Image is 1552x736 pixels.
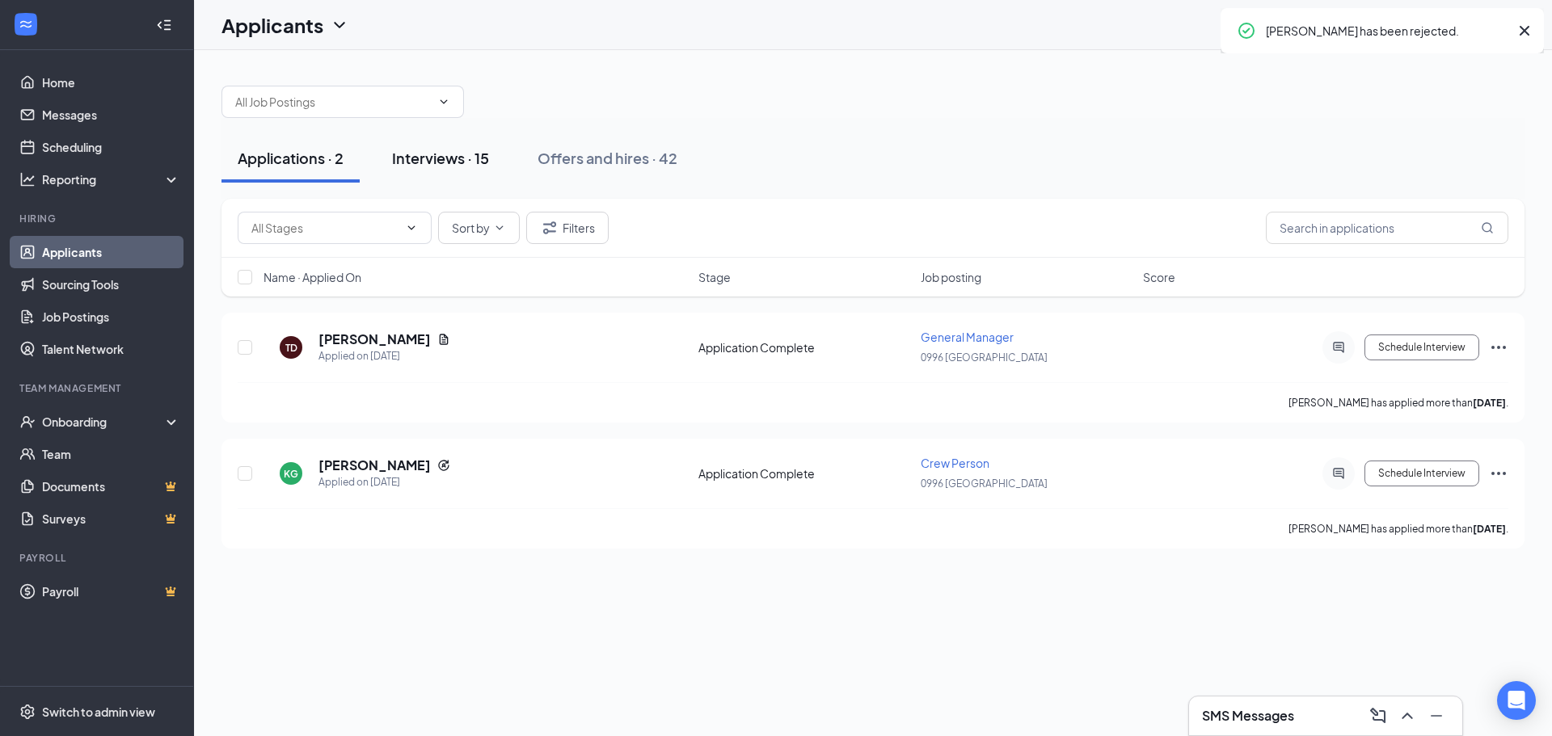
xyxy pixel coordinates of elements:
div: KG [284,467,298,481]
svg: MagnifyingGlass [1481,221,1494,234]
div: Interviews · 15 [392,148,489,168]
svg: Collapse [156,17,172,33]
button: ChevronUp [1394,703,1420,729]
div: [PERSON_NAME] has been rejected. [1266,21,1508,40]
a: Messages [42,99,180,131]
svg: ActiveChat [1329,341,1348,354]
a: DocumentsCrown [42,470,180,503]
span: Crew Person [921,456,989,470]
svg: Document [437,333,450,346]
input: Search in applications [1266,212,1508,244]
a: Sourcing Tools [42,268,180,301]
div: Applied on [DATE] [318,348,450,364]
svg: Minimize [1427,706,1446,725]
input: All Job Postings [235,93,431,111]
div: Offers and hires · 42 [538,148,677,168]
svg: ChevronDown [405,221,418,234]
svg: Settings [19,704,36,720]
svg: Cross [1515,21,1534,40]
span: Sort by [452,222,490,233]
div: Hiring [19,212,177,225]
a: Job Postings [42,301,180,333]
div: TD [285,341,297,355]
span: 0996 [GEOGRAPHIC_DATA] [921,477,1048,490]
button: Schedule Interview [1364,461,1479,486]
button: Minimize [1423,703,1449,729]
svg: Ellipses [1489,338,1508,357]
span: 0996 [GEOGRAPHIC_DATA] [921,351,1048,364]
a: Team [42,438,180,470]
svg: ChevronUp [1398,706,1417,725]
svg: Analysis [19,171,36,187]
div: Onboarding [42,414,167,430]
span: Name · Applied On [264,269,361,285]
a: Applicants [42,236,180,268]
button: Filter Filters [526,212,609,244]
div: Payroll [19,551,177,565]
svg: ComposeMessage [1369,706,1388,725]
span: Job posting [921,269,981,285]
svg: ChevronDown [493,221,506,234]
div: Open Intercom Messenger [1497,681,1536,720]
span: Score [1143,269,1175,285]
span: General Manager [921,330,1014,344]
div: Team Management [19,381,177,395]
button: ComposeMessage [1365,703,1391,729]
div: Applied on [DATE] [318,474,450,490]
div: Applications · 2 [238,148,344,168]
p: [PERSON_NAME] has applied more than . [1288,522,1508,536]
h5: [PERSON_NAME] [318,456,431,474]
svg: Filter [540,218,559,238]
input: All Stages [251,219,399,237]
span: Stage [698,269,731,285]
p: [PERSON_NAME] has applied more than . [1288,396,1508,410]
svg: ChevronDown [437,95,450,108]
svg: CheckmarkCircle [1237,21,1256,40]
h1: Applicants [221,11,323,39]
b: [DATE] [1473,523,1506,535]
h5: [PERSON_NAME] [318,330,431,348]
svg: WorkstreamLogo [18,16,34,32]
svg: Reapply [437,459,450,472]
svg: Ellipses [1489,464,1508,483]
a: Home [42,66,180,99]
div: Application Complete [698,465,911,482]
button: Sort byChevronDown [438,212,520,244]
div: Application Complete [698,339,911,355]
div: Reporting [42,171,181,187]
div: Switch to admin view [42,704,155,720]
a: Talent Network [42,333,180,365]
button: Schedule Interview [1364,334,1479,360]
a: SurveysCrown [42,503,180,535]
svg: ChevronDown [330,15,349,35]
svg: ActiveChat [1329,467,1348,480]
a: Scheduling [42,131,180,163]
b: [DATE] [1473,397,1506,409]
svg: UserCheck [19,414,36,430]
a: PayrollCrown [42,575,180,608]
h3: SMS Messages [1202,707,1294,725]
